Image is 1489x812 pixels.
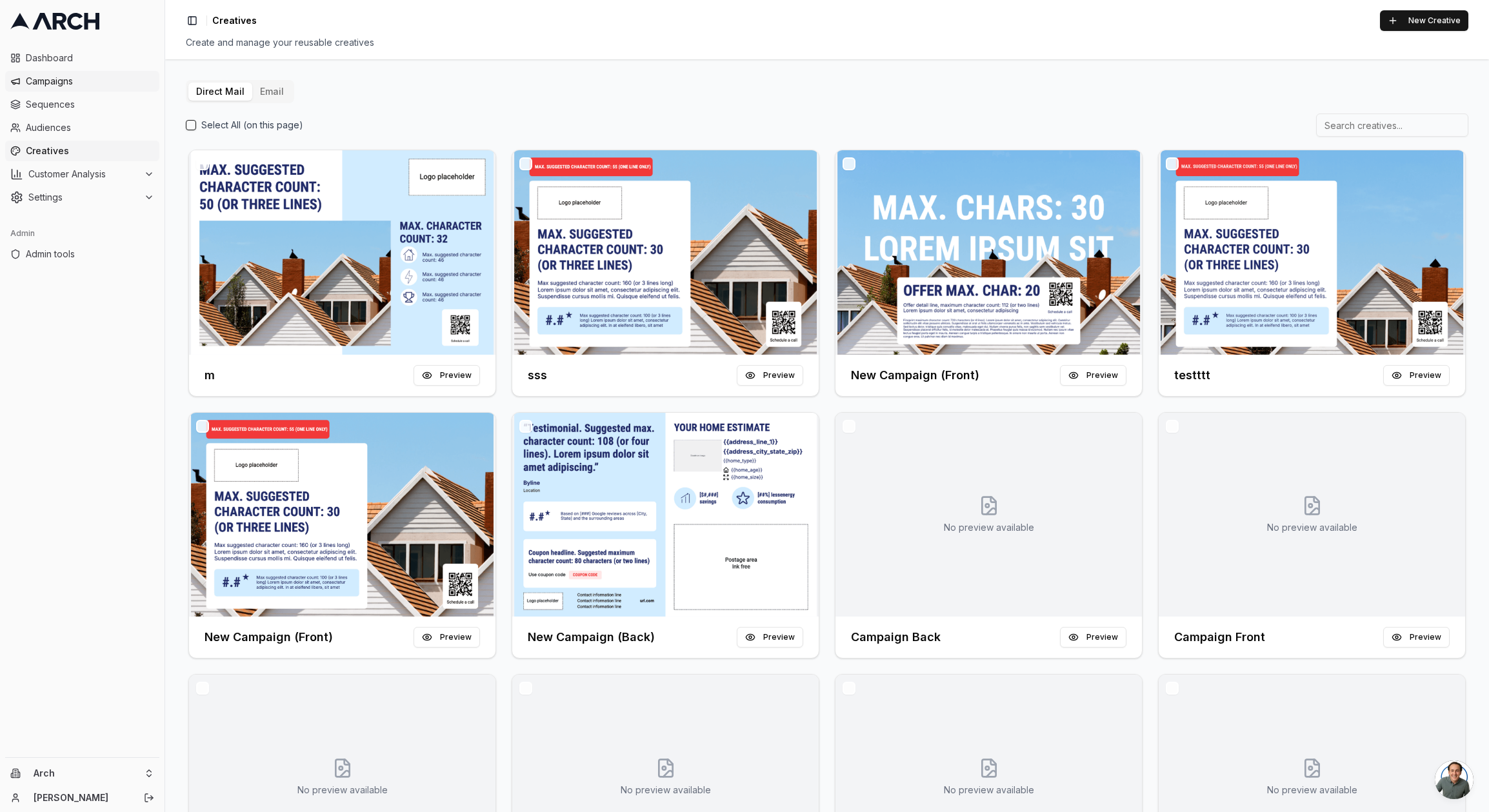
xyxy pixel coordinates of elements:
[737,627,803,648] button: Preview
[1383,365,1450,386] button: Preview
[944,521,1034,534] p: No preview available
[5,164,159,184] button: Customer Analysis
[1435,760,1474,799] div: Open chat
[26,52,154,64] span: Dashboard
[737,365,803,386] button: Preview
[34,767,139,779] span: Arch
[655,758,676,778] svg: No creative preview
[5,187,159,208] button: Settings
[512,150,819,355] img: Front creative for sss
[1060,627,1126,648] button: Preview
[26,98,154,111] span: Sequences
[140,789,158,807] button: Log out
[414,627,480,648] button: Preview
[851,628,941,646] h3: Campaign Back
[26,144,154,157] span: Creatives
[188,83,252,101] button: Direct Mail
[34,791,130,804] a: [PERSON_NAME]
[1383,627,1450,648] button: Preview
[1380,10,1468,31] button: New Creative
[414,365,480,386] button: Preview
[26,75,154,88] span: Campaigns
[5,48,159,68] a: Dashboard
[332,758,353,778] svg: No creative preview
[835,150,1142,355] img: Front creative for New Campaign (Front)
[944,784,1034,797] p: No preview available
[1174,366,1210,384] h3: testttt
[1267,521,1357,534] p: No preview available
[621,784,711,797] p: No preview available
[26,121,154,134] span: Audiences
[212,14,257,27] nav: breadcrumb
[201,119,303,132] label: Select All (on this page)
[1267,784,1357,797] p: No preview available
[205,366,215,384] h3: m
[5,244,159,264] a: Admin tools
[297,784,388,797] p: No preview available
[189,413,495,617] img: Front creative for New Campaign (Front)
[979,758,999,778] svg: No creative preview
[512,413,819,617] img: Front creative for New Campaign (Back)
[252,83,292,101] button: Email
[5,763,159,784] button: Arch
[5,141,159,161] a: Creatives
[189,150,495,355] img: Front creative for m
[1159,150,1465,355] img: Front creative for testttt
[851,366,979,384] h3: New Campaign (Front)
[205,628,333,646] h3: New Campaign (Front)
[1316,114,1468,137] input: Search creatives...
[1060,365,1126,386] button: Preview
[528,628,655,646] h3: New Campaign (Back)
[28,191,139,204] span: Settings
[1302,495,1323,516] svg: No creative preview
[528,366,547,384] h3: sss
[5,94,159,115] a: Sequences
[212,14,257,27] span: Creatives
[5,223,159,244] div: Admin
[186,36,1468,49] div: Create and manage your reusable creatives
[28,168,139,181] span: Customer Analysis
[1174,628,1265,646] h3: Campaign Front
[5,117,159,138] a: Audiences
[1302,758,1323,778] svg: No creative preview
[26,248,154,261] span: Admin tools
[5,71,159,92] a: Campaigns
[979,495,999,516] svg: No creative preview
